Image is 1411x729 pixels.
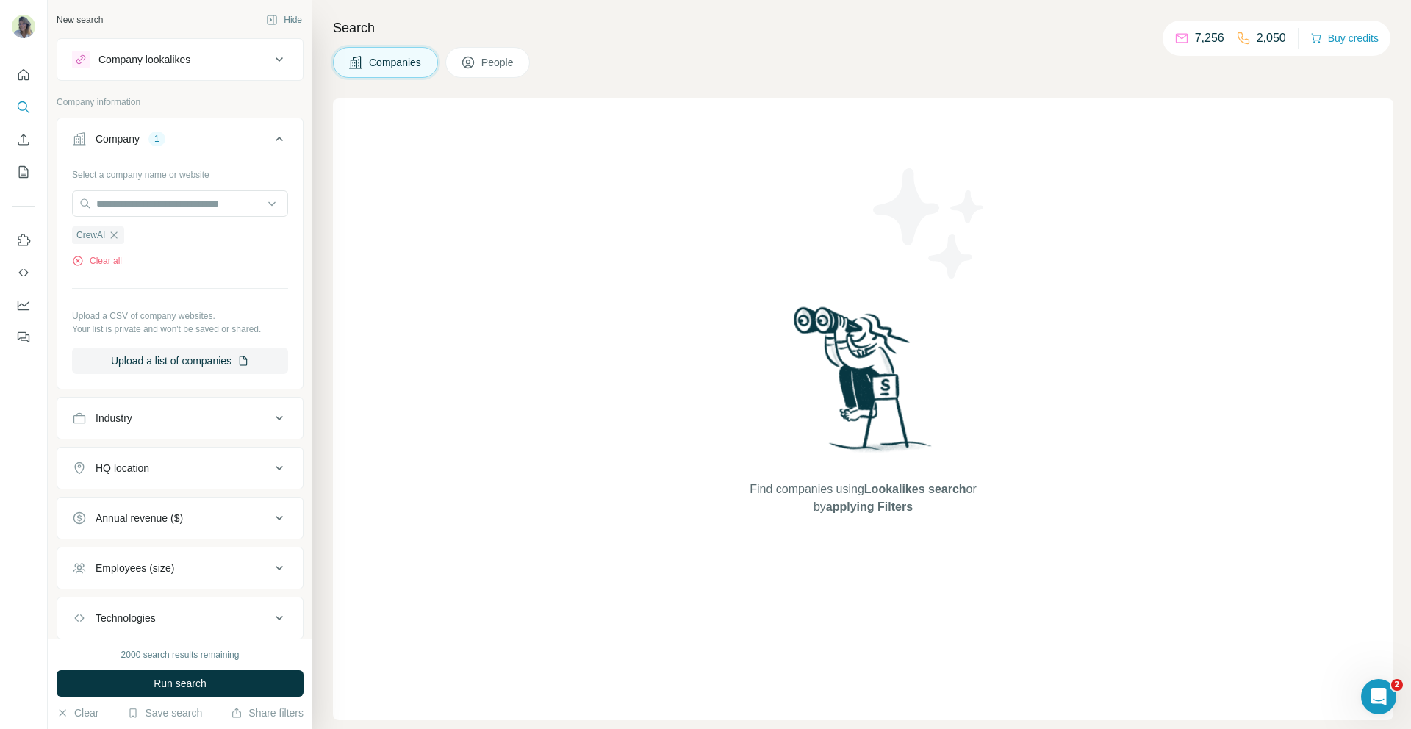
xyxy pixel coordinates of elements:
div: Company [96,132,140,146]
span: CrewAI [76,229,105,242]
button: Share filters [231,705,304,720]
button: Use Surfe on LinkedIn [12,227,35,254]
p: 7,256 [1195,29,1224,47]
img: Surfe Illustration - Stars [864,157,996,290]
button: Dashboard [12,292,35,318]
h4: Search [333,18,1393,38]
span: Run search [154,676,207,691]
p: Upload a CSV of company websites. [72,309,288,323]
img: Avatar [12,15,35,38]
span: applying Filters [826,500,913,513]
div: Technologies [96,611,156,625]
p: 2,050 [1257,29,1286,47]
button: Upload a list of companies [72,348,288,374]
span: Companies [369,55,423,70]
button: Industry [57,401,303,436]
span: People [481,55,515,70]
button: Employees (size) [57,550,303,586]
div: Annual revenue ($) [96,511,183,525]
button: Save search [127,705,202,720]
div: Company lookalikes [98,52,190,67]
button: Clear all [72,254,122,267]
button: Run search [57,670,304,697]
button: Buy credits [1310,28,1379,49]
p: Company information [57,96,304,109]
span: 2 [1391,679,1403,691]
span: Find companies using or by [745,481,980,516]
p: Your list is private and won't be saved or shared. [72,323,288,336]
div: HQ location [96,461,149,475]
div: New search [57,13,103,26]
button: Quick start [12,62,35,88]
button: Company lookalikes [57,42,303,77]
button: Feedback [12,324,35,351]
div: 1 [148,132,165,146]
button: Clear [57,705,98,720]
div: Industry [96,411,132,425]
iframe: Intercom live chat [1361,679,1396,714]
button: HQ location [57,450,303,486]
button: Search [12,94,35,121]
button: Enrich CSV [12,126,35,153]
button: Company1 [57,121,303,162]
button: Technologies [57,600,303,636]
div: Select a company name or website [72,162,288,182]
button: Annual revenue ($) [57,500,303,536]
button: My lists [12,159,35,185]
span: Lookalikes search [864,483,966,495]
button: Hide [256,9,312,31]
img: Surfe Illustration - Woman searching with binoculars [787,303,940,467]
div: Employees (size) [96,561,174,575]
button: Use Surfe API [12,259,35,286]
div: 2000 search results remaining [121,648,240,661]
